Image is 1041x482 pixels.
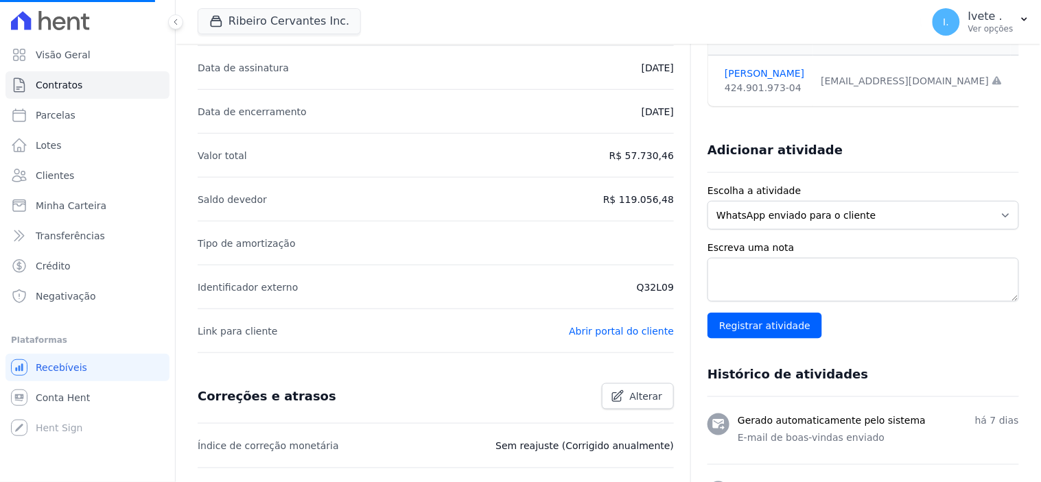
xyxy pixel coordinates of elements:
a: Alterar [602,383,675,409]
p: [DATE] [642,60,674,76]
p: Link para cliente [198,323,277,339]
p: Índice de correção monetária [198,437,339,454]
span: Visão Geral [36,48,91,62]
p: Data de assinatura [198,60,289,76]
span: Crédito [36,259,71,273]
span: Lotes [36,138,62,152]
span: Parcelas [36,108,75,122]
a: Crédito [5,252,169,280]
button: Ribeiro Cervantes Inc. [198,8,361,34]
p: [DATE] [642,104,674,120]
a: Lotes [5,132,169,159]
p: Sem reajuste (Corrigido anualmente) [495,437,674,454]
div: [EMAIL_ADDRESS][DOMAIN_NAME] [821,74,1003,88]
p: Q32L09 [637,279,674,296]
h3: Gerado automaticamente pelo sistema [738,413,926,428]
span: Minha Carteira [36,199,106,213]
a: Conta Hent [5,384,169,411]
span: Clientes [36,169,74,182]
p: R$ 119.056,48 [603,191,674,208]
a: Transferências [5,222,169,250]
p: Data de encerramento [198,104,307,120]
span: Recebíveis [36,361,87,374]
label: Escolha a atividade [707,184,1019,198]
h3: Correções e atrasos [198,388,336,405]
a: Abrir portal do cliente [569,326,674,337]
h3: Histórico de atividades [707,366,868,383]
a: Visão Geral [5,41,169,69]
span: Contratos [36,78,82,92]
span: Transferências [36,229,105,243]
p: Identificador externo [198,279,298,296]
a: Minha Carteira [5,192,169,219]
label: Escreva uma nota [707,241,1019,255]
p: Valor total [198,147,247,164]
a: Contratos [5,71,169,99]
p: R$ 57.730,46 [609,147,674,164]
a: Recebíveis [5,354,169,381]
button: I. Ivete . Ver opções [922,3,1041,41]
div: Plataformas [11,332,164,348]
p: Saldo devedor [198,191,267,208]
div: 424.901.973-04 [725,81,804,95]
span: I. [944,17,950,27]
span: Alterar [630,389,663,403]
span: Conta Hent [36,391,90,405]
input: Registrar atividade [707,313,822,339]
p: E-mail de boas-vindas enviado [738,431,1019,445]
a: Negativação [5,282,169,310]
a: Parcelas [5,101,169,129]
p: Ivete . [968,10,1014,23]
a: [PERSON_NAME] [725,67,804,81]
p: há 7 dias [975,413,1019,428]
h3: Adicionar atividade [707,142,843,158]
a: Clientes [5,162,169,189]
p: Ver opções [968,23,1014,34]
p: Tipo de amortização [198,235,296,252]
span: Negativação [36,289,96,303]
